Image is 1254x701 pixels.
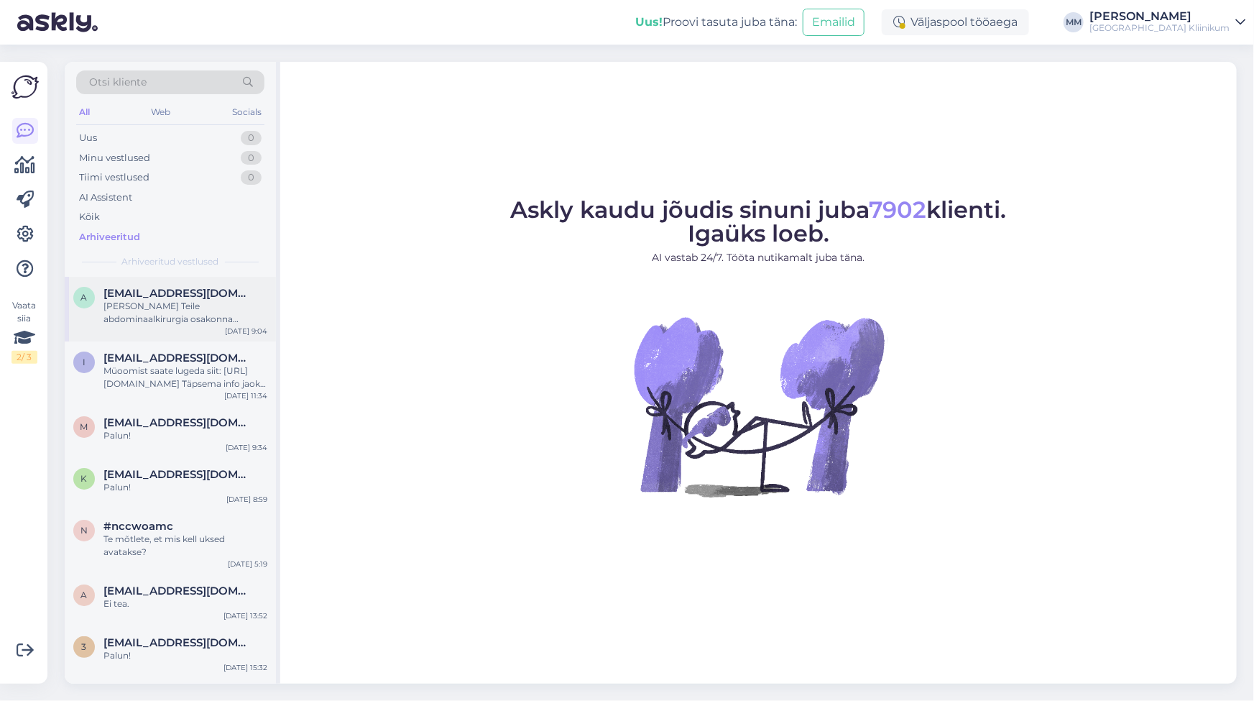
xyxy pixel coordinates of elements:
[870,196,927,224] span: 7902
[83,357,86,367] span: i
[81,590,88,600] span: a
[149,103,174,122] div: Web
[228,559,267,569] div: [DATE] 5:19
[630,277,888,536] img: No Chat active
[223,610,267,621] div: [DATE] 13:52
[103,520,173,533] span: #nccwoamc
[511,196,1007,247] span: Askly kaudu jõudis sinuni juba klienti. Igaüks loeb.
[223,662,267,673] div: [DATE] 15:32
[226,494,267,505] div: [DATE] 8:59
[241,131,262,145] div: 0
[79,131,97,145] div: Uus
[80,525,88,536] span: n
[11,299,37,364] div: Vaata siia
[1089,11,1245,34] a: [PERSON_NAME][GEOGRAPHIC_DATA] Kliinikum
[1089,11,1230,22] div: [PERSON_NAME]
[635,15,663,29] b: Uus!
[79,210,100,224] div: Kõik
[103,287,253,300] span: Aigi.asser23@gmail.com
[103,533,267,559] div: Te mõtlete, et mis kell uksed avatakse?
[79,191,132,205] div: AI Assistent
[81,292,88,303] span: A
[79,170,149,185] div: Tiimi vestlused
[224,390,267,401] div: [DATE] 11:34
[11,351,37,364] div: 2 / 3
[122,255,219,268] span: Arhiveeritud vestlused
[511,250,1007,265] p: AI vastab 24/7. Tööta nutikamalt juba täna.
[225,326,267,336] div: [DATE] 9:04
[103,300,267,326] div: [PERSON_NAME] Teile abdominaalkirurgia osakonna sekretäri numbri 731 8228 (E-R 08.00-16.00), et T...
[103,365,267,390] div: Müoomist saate lugeda siit: [URL][DOMAIN_NAME] Täpsema info jaoks palun pöörduge oma raviarsti [P...
[103,429,267,442] div: Palun!
[11,73,39,101] img: Askly Logo
[80,421,88,432] span: m
[882,9,1029,35] div: Väljaspool tööaega
[635,14,797,31] div: Proovi tasuta juba täna:
[103,597,267,610] div: Ei tea.
[89,75,147,90] span: Otsi kliente
[103,468,253,481] span: kroot.padrik@gmail.com
[103,481,267,494] div: Palun!
[103,416,253,429] span: mnoge32@gmail.com
[103,352,253,365] span: ilveskadi@gmail.com
[103,585,253,597] span: aarre.lehtonen@jyvaskyla.ee
[76,103,93,122] div: All
[1064,12,1084,32] div: MM
[241,151,262,165] div: 0
[226,442,267,453] div: [DATE] 9:34
[241,170,262,185] div: 0
[1089,22,1230,34] div: [GEOGRAPHIC_DATA] Kliinikum
[82,641,87,652] span: 3
[103,649,267,662] div: Palun!
[229,103,264,122] div: Socials
[803,9,865,36] button: Emailid
[79,230,140,244] div: Arhiveeritud
[79,151,150,165] div: Minu vestlused
[103,636,253,649] span: 3maksim@gmail.com
[81,473,88,484] span: k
